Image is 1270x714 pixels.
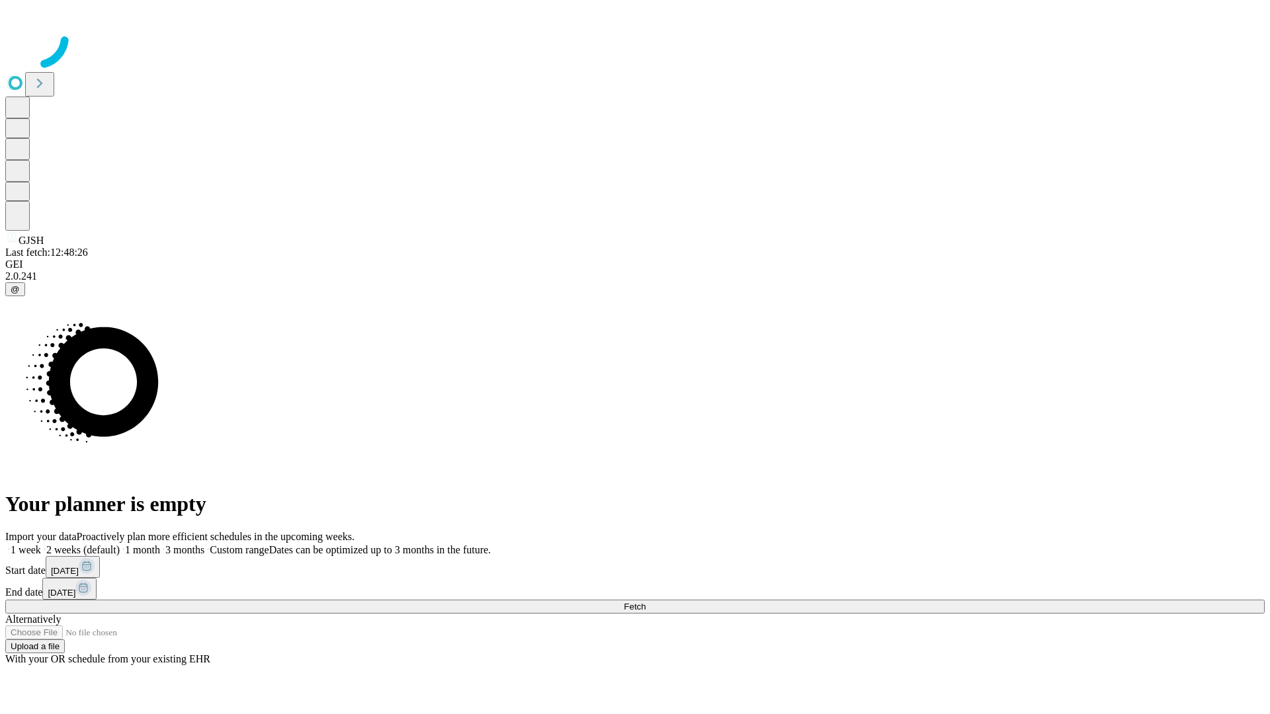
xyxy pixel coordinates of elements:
[42,578,97,600] button: [DATE]
[5,578,1265,600] div: End date
[11,544,41,555] span: 1 week
[46,544,120,555] span: 2 weeks (default)
[11,284,20,294] span: @
[269,544,491,555] span: Dates can be optimized up to 3 months in the future.
[624,602,646,612] span: Fetch
[5,258,1265,270] div: GEI
[210,544,269,555] span: Custom range
[5,270,1265,282] div: 2.0.241
[51,566,79,576] span: [DATE]
[5,600,1265,614] button: Fetch
[46,556,100,578] button: [DATE]
[48,588,75,598] span: [DATE]
[19,235,44,246] span: GJSH
[5,614,61,625] span: Alternatively
[77,531,355,542] span: Proactively plan more efficient schedules in the upcoming weeks.
[5,247,88,258] span: Last fetch: 12:48:26
[5,639,65,653] button: Upload a file
[125,544,160,555] span: 1 month
[5,531,77,542] span: Import your data
[5,556,1265,578] div: Start date
[5,653,210,664] span: With your OR schedule from your existing EHR
[165,544,204,555] span: 3 months
[5,492,1265,516] h1: Your planner is empty
[5,282,25,296] button: @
